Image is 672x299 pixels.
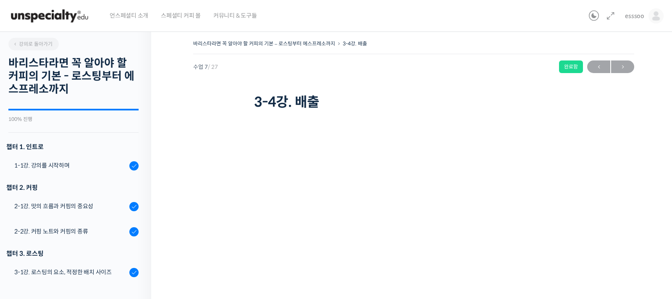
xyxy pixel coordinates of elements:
span: 수업 7 [193,64,218,70]
div: 2-2강. 커핑 노트와 커핑의 종류 [14,227,127,236]
h2: 바리스타라면 꼭 알아야 할 커피의 기본 - 로스팅부터 에스프레소까지 [8,57,139,96]
div: 챕터 2. 커핑 [6,182,139,193]
span: 강의로 돌아가기 [13,41,52,47]
a: ←이전 [587,60,610,73]
a: 바리스타라면 꼭 알아야 할 커피의 기본 – 로스팅부터 에스프레소까지 [193,40,335,47]
span: → [611,61,634,73]
h1: 3-4강. 배출 [254,94,573,110]
div: 2-1강. 맛의 흐름과 커핑의 중요성 [14,202,127,211]
div: 100% 진행 [8,117,139,122]
h3: 챕터 1. 인트로 [6,141,139,152]
a: 강의로 돌아가기 [8,38,59,50]
span: / 27 [208,63,218,71]
a: 다음→ [611,60,634,73]
a: 3-4강. 배출 [343,40,367,47]
span: ← [587,61,610,73]
div: 챕터 3. 로스팅 [6,248,139,259]
div: 1-1강. 강의를 시작하며 [14,161,127,170]
div: 3-1강. 로스팅의 요소, 적정한 배치 사이즈 [14,268,127,277]
span: esssoo [625,12,644,20]
div: 완료함 [559,60,583,73]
